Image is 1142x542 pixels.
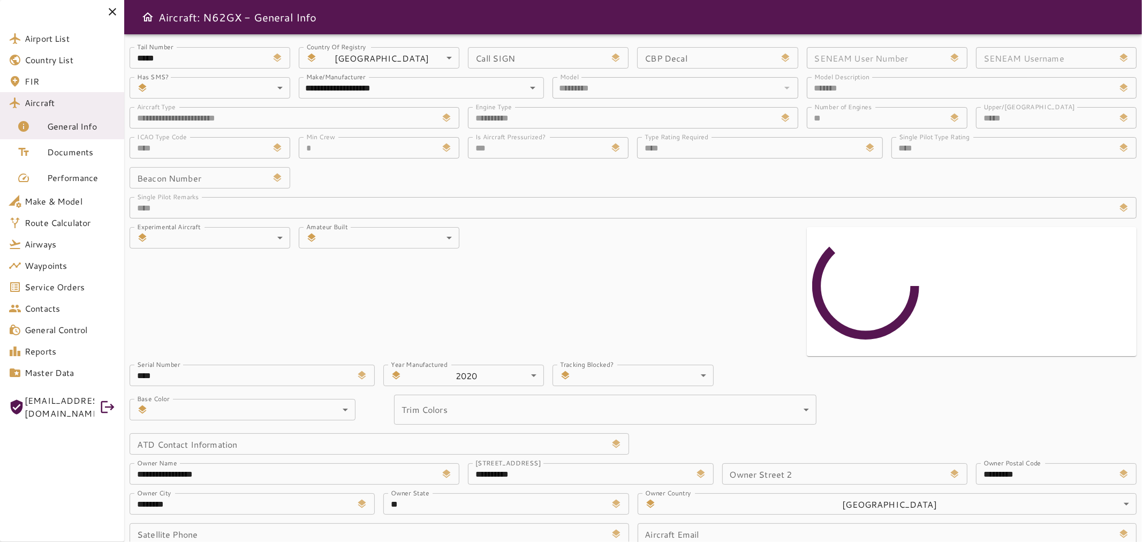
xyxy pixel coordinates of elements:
label: Base Color [137,394,169,403]
label: Make/Manufacturer [306,72,366,81]
span: Make & Model [25,195,116,208]
span: General Control [25,323,116,336]
span: Country List [25,54,116,66]
h6: Aircraft: N62GX - General Info [158,9,317,26]
label: Has SMS? [137,72,169,81]
span: [EMAIL_ADDRESS][DOMAIN_NAME] [25,394,94,420]
span: Documents [47,146,116,159]
div: ​ [394,395,816,425]
label: Tail Number [137,42,173,51]
div: ​ [152,399,356,420]
label: Owner Name [137,458,177,468]
div: ​ [321,227,459,249]
label: Serial Number [137,360,180,369]
label: Min Crew [306,132,335,141]
label: Tracking Blocked? [560,360,614,369]
label: Single Pilot Remarks [137,192,199,201]
span: General Info [47,120,116,133]
span: Route Calculator [25,216,116,229]
label: Is Aircraft Pressurized? [475,132,546,141]
span: Airways [25,238,116,251]
div: ​ [152,227,290,249]
label: ICAO Type Code [137,132,187,141]
label: Single Pilot Type Rating [899,132,970,141]
label: Upper/[GEOGRAPHIC_DATA] [984,102,1075,111]
label: Aircraft Type [137,102,176,111]
label: Engine Type [475,102,512,111]
label: Model [560,72,579,81]
span: Aircraft [25,96,116,109]
label: Owner Country [645,488,691,498]
label: Number of Engines [814,102,872,111]
label: Year Manufactured [391,360,448,369]
button: Open drawer [137,6,158,28]
label: Experimental Aircraft [137,222,201,231]
div: [GEOGRAPHIC_DATA] [321,47,459,69]
span: Performance [47,171,116,184]
span: Service Orders [25,281,116,293]
span: Master Data [25,366,116,379]
label: Model Description [814,72,869,81]
span: Contacts [25,302,116,315]
label: [STREET_ADDRESS] [475,458,541,468]
label: Amateur Built [306,222,347,231]
div: [GEOGRAPHIC_DATA] [660,493,1137,515]
span: FIR [25,75,116,88]
label: Owner Postal Code [984,458,1041,468]
div: ​ [575,365,713,386]
span: Airport List [25,32,116,45]
span: Reports [25,345,116,358]
span: Waypoints [25,259,116,272]
label: Type Rating Required [645,132,708,141]
div: 2020 [406,365,544,386]
label: Country Of Registry [306,42,366,51]
label: Owner State [391,488,429,498]
button: Open [525,80,540,95]
label: Owner City [137,488,171,498]
div: ​ [152,77,290,99]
